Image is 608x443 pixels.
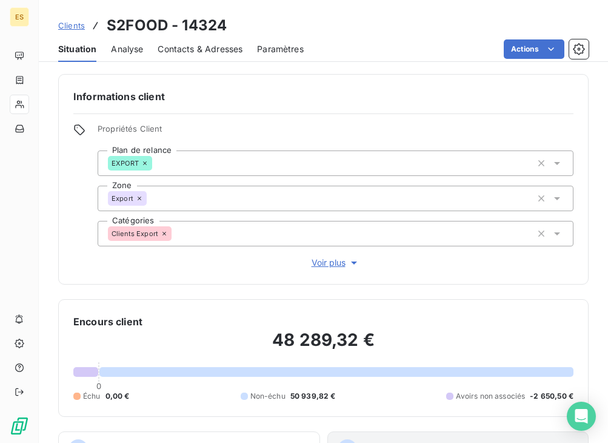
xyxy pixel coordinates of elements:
span: Export [112,195,133,202]
h6: Encours client [73,314,142,329]
button: Actions [504,39,564,59]
a: Clients [58,19,85,32]
span: Clients [58,21,85,30]
span: Voir plus [312,257,360,269]
h3: S2FOOD - 14324 [107,15,227,36]
span: Non-échu [250,391,286,402]
span: Clients Export [112,230,158,237]
span: EXPORT [112,160,139,167]
span: 50 939,82 € [290,391,336,402]
div: ES [10,7,29,27]
h2: 48 289,32 € [73,329,573,363]
span: Paramètres [257,43,304,55]
span: Échu [83,391,101,402]
span: Situation [58,43,96,55]
span: 0,00 € [105,391,130,402]
input: Ajouter une valeur [172,228,181,239]
button: Voir plus [98,256,573,269]
span: Contacts & Adresses [158,43,242,55]
span: 0 [96,381,101,391]
span: Avoirs non associés [456,391,525,402]
div: Open Intercom Messenger [567,402,596,431]
img: Logo LeanPay [10,416,29,436]
input: Ajouter une valeur [152,158,162,169]
input: Ajouter une valeur [147,193,156,204]
span: -2 650,50 € [530,391,573,402]
h6: Informations client [73,89,573,104]
span: Propriétés Client [98,124,573,141]
span: Analyse [111,43,143,55]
